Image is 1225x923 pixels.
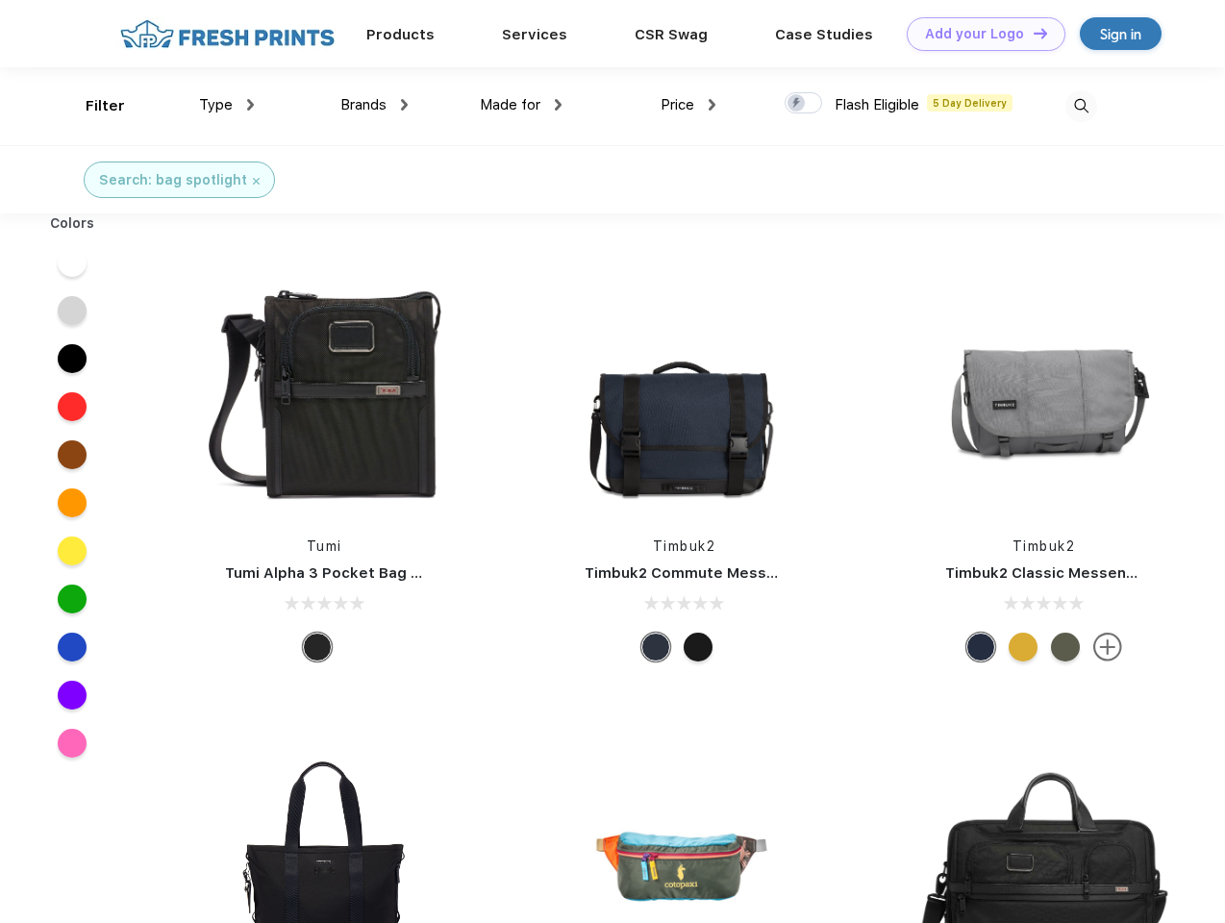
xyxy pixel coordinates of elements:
div: Eco Amber [1009,633,1037,661]
a: Timbuk2 [1012,538,1076,554]
a: Tumi [307,538,342,554]
span: Made for [480,96,540,113]
span: Type [199,96,233,113]
img: DT [1034,28,1047,38]
img: func=resize&h=266 [556,262,812,517]
a: Timbuk2 [653,538,716,554]
span: Price [661,96,694,113]
a: Tumi Alpha 3 Pocket Bag Small [225,564,450,582]
div: Sign in [1100,23,1141,45]
span: Brands [340,96,387,113]
a: Timbuk2 Classic Messenger Bag [945,564,1184,582]
img: func=resize&h=266 [916,262,1172,517]
span: Flash Eligible [835,96,919,113]
div: Add your Logo [925,26,1024,42]
img: dropdown.png [709,99,715,111]
img: filter_cancel.svg [253,178,260,185]
img: desktop_search.svg [1065,90,1097,122]
img: dropdown.png [555,99,562,111]
a: Timbuk2 Commute Messenger Bag [585,564,842,582]
a: Sign in [1080,17,1162,50]
span: 5 Day Delivery [927,94,1012,112]
div: Eco Nautical [641,633,670,661]
div: Eco Nautical [966,633,995,661]
div: Search: bag spotlight [99,170,247,190]
div: Colors [36,213,110,234]
div: Eco Army [1051,633,1080,661]
img: fo%20logo%202.webp [114,17,340,51]
img: more.svg [1093,633,1122,661]
div: Eco Black [684,633,712,661]
img: func=resize&h=266 [196,262,452,517]
img: dropdown.png [401,99,408,111]
div: Black [303,633,332,661]
img: dropdown.png [247,99,254,111]
a: Products [366,26,435,43]
div: Filter [86,95,125,117]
